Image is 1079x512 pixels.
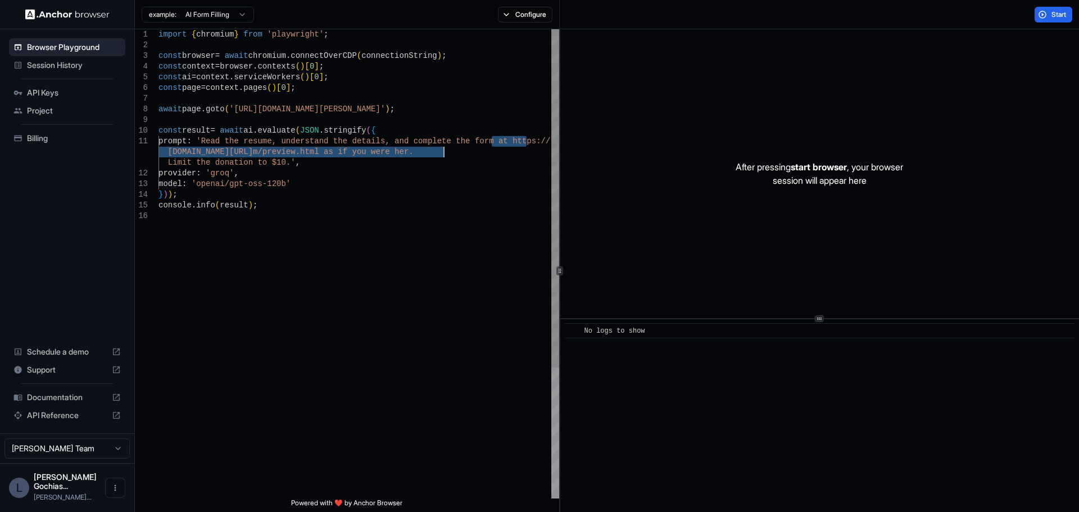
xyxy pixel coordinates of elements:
[187,137,191,146] span: :
[135,40,148,51] div: 2
[243,30,262,39] span: from
[324,73,328,81] span: ;
[225,105,229,114] span: (
[9,388,125,406] div: Documentation
[158,179,182,188] span: model
[210,126,215,135] span: =
[135,125,148,136] div: 10
[158,73,182,81] span: const
[215,62,220,71] span: =
[158,83,182,92] span: const
[296,158,300,167] span: ,
[173,190,177,199] span: ;
[257,62,295,71] span: contexts
[281,83,285,92] span: 0
[158,190,163,199] span: }
[27,105,121,116] span: Project
[215,201,220,210] span: (
[206,83,239,92] span: context
[291,83,295,92] span: ;
[27,392,107,403] span: Documentation
[135,83,148,93] div: 6
[9,129,125,147] div: Billing
[27,60,121,71] span: Session History
[296,126,300,135] span: (
[163,190,167,199] span: )
[158,62,182,71] span: const
[158,137,187,146] span: prompt
[286,51,291,60] span: .
[9,361,125,379] div: Support
[300,62,305,71] span: )
[310,62,314,71] span: 0
[253,62,257,71] span: .
[267,30,324,39] span: 'playwright'
[135,200,148,211] div: 15
[196,137,432,146] span: 'Read the resume, understand the details, and comp
[253,126,257,135] span: .
[361,51,437,60] span: connectionString
[206,169,234,178] span: 'groq'
[201,83,206,92] span: =
[220,201,248,210] span: result
[135,211,148,221] div: 16
[149,10,176,19] span: example:
[105,478,125,498] button: Open menu
[158,51,182,60] span: const
[791,161,847,173] span: start browser
[225,51,248,60] span: await
[196,30,234,39] span: chromium
[319,62,324,71] span: ;
[206,105,225,114] span: goto
[229,105,385,114] span: '[URL][DOMAIN_NAME][PERSON_NAME]'
[34,472,97,491] span: Lasha Gochiashvili
[215,51,220,60] span: =
[437,51,442,60] span: )
[314,73,319,81] span: 0
[9,343,125,361] div: Schedule a demo
[276,83,281,92] span: [
[158,201,192,210] span: console
[229,73,234,81] span: .
[324,30,328,39] span: ;
[196,73,229,81] span: context
[192,201,196,210] span: .
[192,30,196,39] span: {
[300,126,319,135] span: JSON
[305,73,309,81] span: )
[390,105,395,114] span: ;
[253,147,414,156] span: m/preview.html as if you were her.
[385,105,389,114] span: )
[319,126,324,135] span: .
[27,133,121,144] span: Billing
[158,126,182,135] span: const
[168,190,173,199] span: )
[371,126,375,135] span: {
[9,478,29,498] div: L
[158,105,182,114] span: await
[267,83,271,92] span: (
[324,126,366,135] span: stringify
[248,201,253,210] span: )
[201,105,206,114] span: .
[27,346,107,357] span: Schedule a demo
[234,169,238,178] span: ,
[135,136,148,147] div: 11
[1035,7,1072,22] button: Start
[220,126,243,135] span: await
[272,83,276,92] span: )
[135,168,148,179] div: 12
[168,158,296,167] span: Limit the donation to $10.'
[291,499,402,512] span: Powered with ❤️ by Anchor Browser
[366,126,371,135] span: (
[135,115,148,125] div: 9
[570,325,576,337] span: ​
[9,56,125,74] div: Session History
[584,327,645,335] span: No logs to show
[135,51,148,61] div: 3
[442,51,446,60] span: ;
[498,7,552,22] button: Configure
[192,73,196,81] span: =
[248,51,286,60] span: chromium
[158,30,187,39] span: import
